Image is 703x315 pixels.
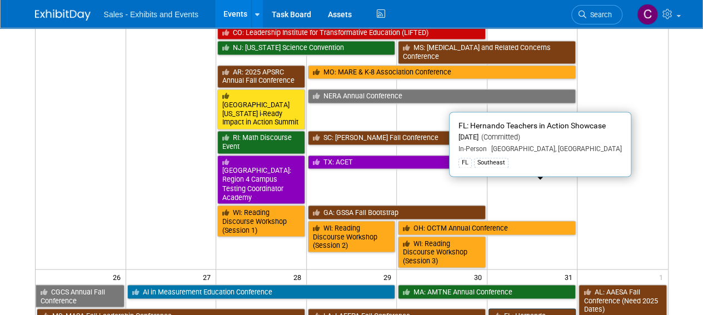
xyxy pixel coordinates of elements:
a: GA: GSSA Fall Bootstrap [308,205,486,219]
div: FL [458,158,472,168]
a: RI: Math Discourse Event [217,131,305,153]
a: NJ: [US_STATE] Science Convention [217,41,395,55]
img: ExhibitDay [35,9,91,21]
a: TX: ACET [308,155,576,169]
a: WI: Reading Discourse Workshop (Session 2) [308,221,396,252]
a: NERA Annual Conference [308,89,576,103]
span: [GEOGRAPHIC_DATA], [GEOGRAPHIC_DATA] [487,145,622,153]
a: [GEOGRAPHIC_DATA][US_STATE] i-Ready Impact in Action Summit [217,89,305,129]
span: 30 [473,269,487,283]
span: Sales - Exhibits and Events [104,10,198,19]
span: 26 [112,269,126,283]
a: MA: AMTNE Annual Conference [398,284,576,299]
span: (Committed) [478,133,520,141]
span: 1 [658,269,668,283]
a: CO: Leadership Institute for Transformative Education (LIFTED) [217,26,486,40]
div: [DATE] [458,133,622,142]
a: CGCS Annual Fall Conference [36,284,124,307]
span: FL: Hernando Teachers in Action Showcase [458,121,606,130]
a: AR: 2025 APSRC Annual Fall Conference [217,65,305,88]
a: Search [571,5,622,24]
span: Search [586,11,612,19]
div: Southeast [474,158,508,168]
span: 31 [563,269,577,283]
span: In-Person [458,145,487,153]
a: MS: [MEDICAL_DATA] and Related Concerns Conference [398,41,576,63]
a: [GEOGRAPHIC_DATA]: Region 4 Campus Testing Coordinator Academy [217,155,305,204]
span: 27 [202,269,216,283]
a: SC: [PERSON_NAME] Fall Conference [308,131,576,145]
a: AI in Measurement Education Conference [127,284,396,299]
span: 28 [292,269,306,283]
a: WI: Reading Discourse Workshop (Session 3) [398,236,486,268]
img: Christine Lurz [637,4,658,25]
span: 29 [382,269,396,283]
a: MO: MARE & K-8 Association Conference [308,65,576,79]
a: WI: Reading Discourse Workshop (Session 1) [217,205,305,237]
a: OH: OCTM Annual Conference [398,221,576,235]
